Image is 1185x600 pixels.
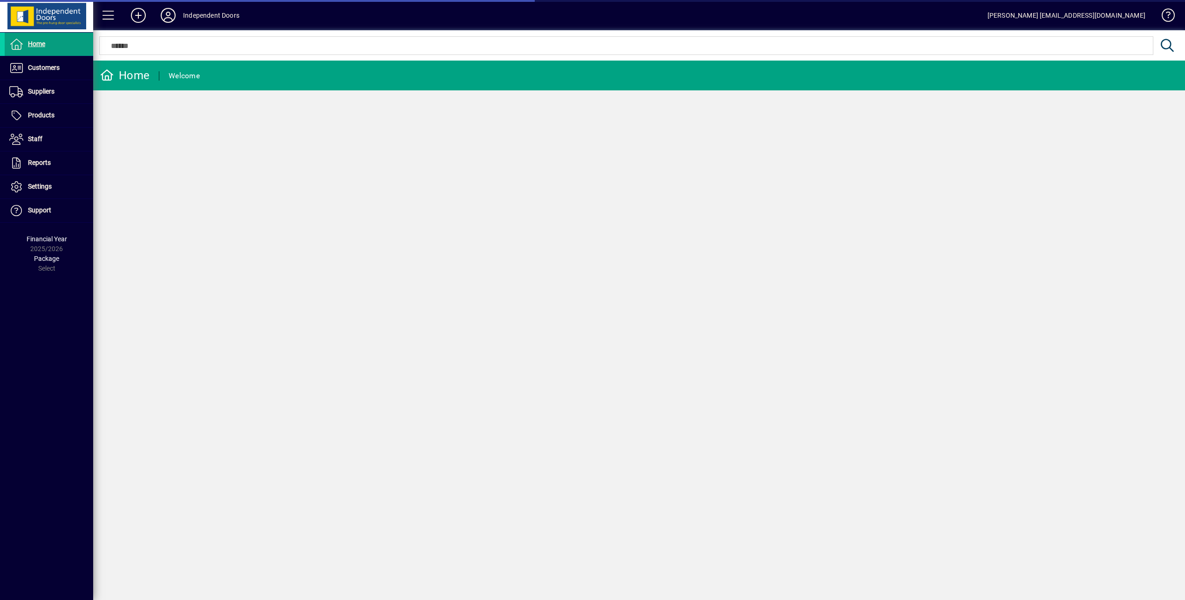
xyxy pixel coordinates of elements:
[5,199,93,222] a: Support
[123,7,153,24] button: Add
[5,175,93,198] a: Settings
[28,135,42,143] span: Staff
[34,255,59,262] span: Package
[5,128,93,151] a: Staff
[27,235,67,243] span: Financial Year
[5,56,93,80] a: Customers
[153,7,183,24] button: Profile
[28,64,60,71] span: Customers
[28,88,54,95] span: Suppliers
[169,68,200,83] div: Welcome
[28,159,51,166] span: Reports
[5,104,93,127] a: Products
[100,68,150,83] div: Home
[5,151,93,175] a: Reports
[28,183,52,190] span: Settings
[987,8,1145,23] div: [PERSON_NAME] [EMAIL_ADDRESS][DOMAIN_NAME]
[183,8,239,23] div: Independent Doors
[1155,2,1173,32] a: Knowledge Base
[28,206,51,214] span: Support
[28,40,45,48] span: Home
[5,80,93,103] a: Suppliers
[28,111,54,119] span: Products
